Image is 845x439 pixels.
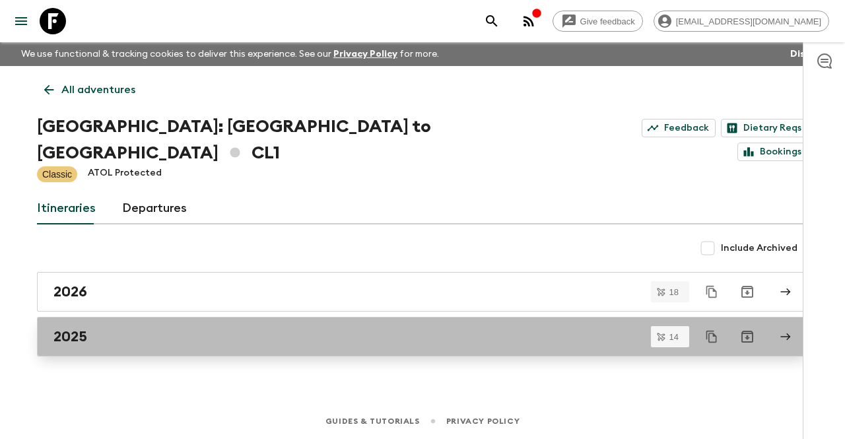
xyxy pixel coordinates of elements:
[16,42,444,66] p: We use functional & tracking cookies to deliver this experience. See our for more.
[642,119,716,137] a: Feedback
[53,283,87,300] h2: 2026
[37,193,96,224] a: Itineraries
[787,45,829,63] button: Dismiss
[8,8,34,34] button: menu
[573,17,642,26] span: Give feedback
[734,323,760,350] button: Archive
[42,168,72,181] p: Classic
[654,11,829,32] div: [EMAIL_ADDRESS][DOMAIN_NAME]
[61,82,135,98] p: All adventures
[37,272,808,312] a: 2026
[88,166,162,182] p: ATOL Protected
[661,333,687,341] span: 14
[734,279,760,305] button: Archive
[325,414,420,428] a: Guides & Tutorials
[37,114,589,166] h1: [GEOGRAPHIC_DATA]: [GEOGRAPHIC_DATA] to [GEOGRAPHIC_DATA] CL1
[446,414,520,428] a: Privacy Policy
[37,77,143,103] a: All adventures
[700,325,724,349] button: Duplicate
[37,317,808,356] a: 2025
[553,11,643,32] a: Give feedback
[479,8,505,34] button: search adventures
[661,288,687,296] span: 18
[122,193,187,224] a: Departures
[721,242,797,255] span: Include Archived
[53,328,87,345] h2: 2025
[669,17,828,26] span: [EMAIL_ADDRESS][DOMAIN_NAME]
[721,119,808,137] a: Dietary Reqs
[333,50,397,59] a: Privacy Policy
[700,280,724,304] button: Duplicate
[737,143,808,161] a: Bookings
